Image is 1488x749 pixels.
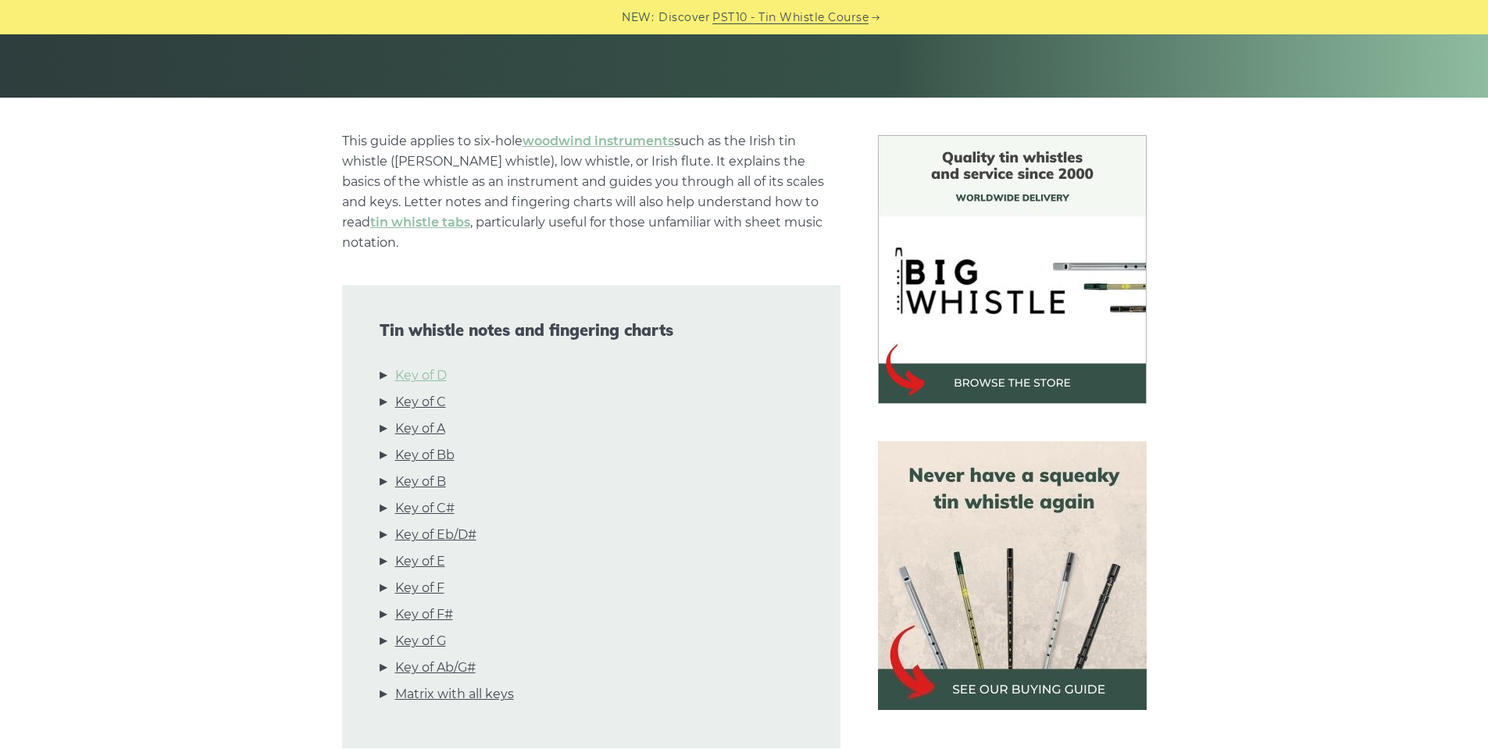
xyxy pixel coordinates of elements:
a: Key of F [395,578,444,598]
span: Discover [658,9,710,27]
a: tin whistle tabs [370,215,470,230]
a: Matrix with all keys [395,684,514,704]
a: Key of Eb/D# [395,525,476,545]
span: NEW: [622,9,654,27]
a: Key of Bb [395,445,455,465]
span: Tin whistle notes and fingering charts [380,321,803,340]
a: Key of A [395,419,445,439]
img: BigWhistle Tin Whistle Store [878,135,1147,404]
a: woodwind instruments [523,134,674,148]
a: Key of C# [395,498,455,519]
a: Key of C [395,392,446,412]
a: Key of B [395,472,446,492]
a: Key of E [395,551,445,572]
p: This guide applies to six-hole such as the Irish tin whistle ([PERSON_NAME] whistle), low whistle... [342,131,840,253]
a: Key of G [395,631,446,651]
img: tin whistle buying guide [878,441,1147,710]
a: PST10 - Tin Whistle Course [712,9,869,27]
a: Key of F# [395,605,453,625]
a: Key of Ab/G# [395,658,476,678]
a: Key of D [395,366,447,386]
